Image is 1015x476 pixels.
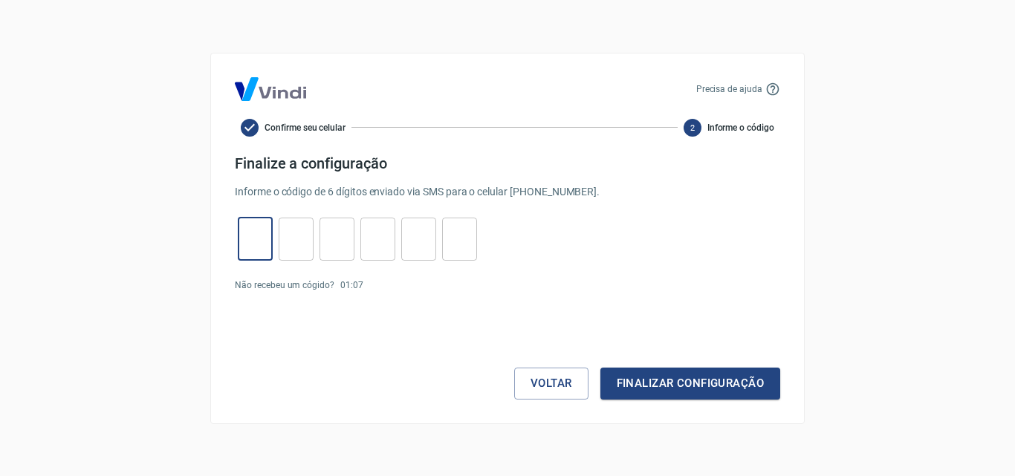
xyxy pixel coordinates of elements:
button: Finalizar configuração [600,368,780,399]
p: Precisa de ajuda [696,82,762,96]
button: Voltar [514,368,588,399]
img: Logo Vind [235,77,306,101]
p: Não recebeu um cógido? [235,278,334,292]
span: Confirme seu celular [265,121,346,134]
p: 01 : 07 [340,278,363,292]
span: Informe o código [707,121,774,134]
p: Informe o código de 6 dígitos enviado via SMS para o celular [PHONE_NUMBER] . [235,184,780,200]
text: 2 [690,123,695,132]
h4: Finalize a configuração [235,154,780,172]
